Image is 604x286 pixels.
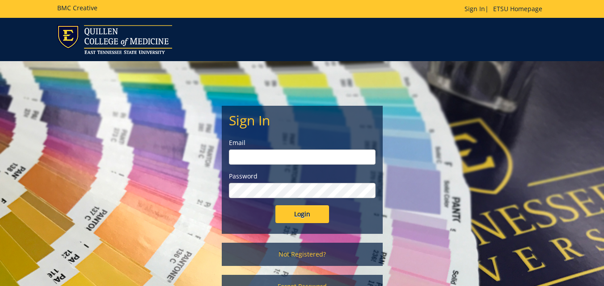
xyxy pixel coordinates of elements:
p: | [465,4,547,13]
a: ETSU Homepage [489,4,547,13]
h5: BMC Creative [57,4,97,11]
img: ETSU logo [57,25,172,54]
label: Email [229,138,376,147]
label: Password [229,172,376,181]
a: Sign In [465,4,485,13]
h2: Sign In [229,113,376,128]
input: Login [275,205,329,223]
a: Not Registered? [222,243,383,266]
